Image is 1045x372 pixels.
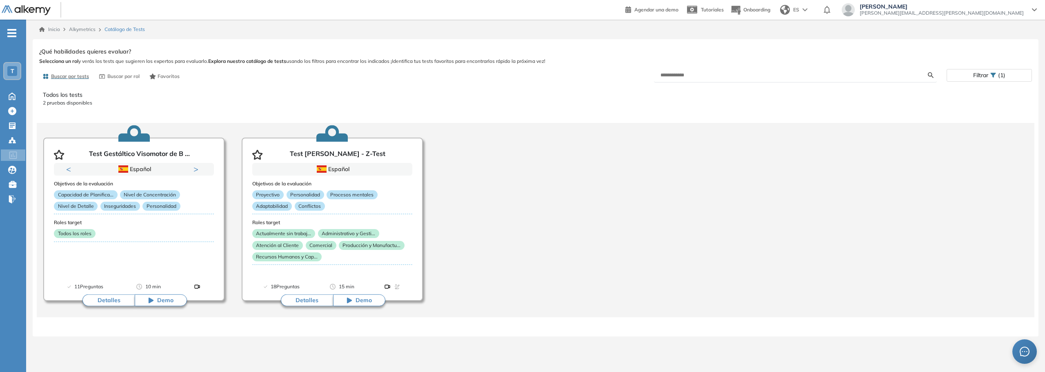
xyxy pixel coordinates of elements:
p: Comercial [305,241,336,249]
p: Nivel de Concentración [120,190,180,199]
p: Producción y Manufactu... [339,241,405,249]
span: y verás los tests que sugieren los expertos para evaluarlo. usando los filtros para encontrar los... [39,58,1032,65]
button: Next [193,165,202,173]
button: Favoritos [146,69,183,83]
img: Format test logo [394,283,400,290]
span: (1) [998,69,1005,81]
img: arrow [803,8,807,11]
p: Atención al Cliente [252,241,303,249]
span: ¿Qué habilidades quieres evaluar? [39,47,131,56]
span: Alkymetrics [69,26,96,32]
p: Todos los roles [54,229,95,238]
p: Conflictos [294,202,325,211]
img: ESP [317,165,327,173]
span: Agendar una demo [634,7,678,13]
span: [PERSON_NAME] [860,3,1024,10]
span: Demo [157,296,173,305]
a: Inicio [39,26,60,33]
h3: Objetivos de la evaluación [252,181,412,187]
p: Recursos Humanos y Cap... [252,252,322,261]
button: Detalles [82,294,135,307]
p: Procesos mentales [327,190,378,199]
img: world [780,5,790,15]
h3: Roles target [252,220,412,226]
button: Demo [333,294,385,307]
span: 11 Preguntas [74,283,103,291]
img: ESP [118,165,128,173]
span: [PERSON_NAME][EMAIL_ADDRESS][PERSON_NAME][DOMAIN_NAME] [860,10,1024,16]
a: Agendar una demo [625,4,678,14]
button: Detalles [281,294,333,307]
b: Explora nuestro catálogo de tests [208,58,286,64]
img: Format test logo [194,283,200,290]
p: Administrativo y Gesti... [318,229,379,238]
p: Test Gestáltico Visomotor de B ... [89,150,190,160]
span: Demo [356,296,372,305]
p: Proyectivo [252,190,284,199]
span: Filtrar [973,69,988,81]
div: Español [281,165,383,174]
span: 18 Preguntas [271,283,300,291]
p: Nivel de Detalle [54,202,98,211]
button: 1 [124,176,134,177]
button: Buscar por tests [39,69,92,83]
p: Adaptabilidad [252,202,292,211]
b: Selecciona un rol [39,58,78,64]
img: Format test logo [384,283,391,290]
p: Personalidad [286,190,324,199]
h3: Roles target [54,220,214,226]
button: Onboarding [730,1,770,19]
button: 2 [137,176,144,177]
p: 2 pruebas disponibles [43,99,1028,107]
h3: Objetivos de la evaluación [54,181,214,187]
span: ES [793,6,799,13]
p: Actualmente sin trabaj... [252,229,315,238]
span: Tutoriales [701,7,724,13]
span: Onboarding [743,7,770,13]
span: 15 min [339,283,354,291]
p: Personalidad [142,202,180,211]
p: Test [PERSON_NAME] - Z-Test [290,150,385,160]
span: 10 min [145,283,161,291]
i: - [7,32,16,34]
span: T [11,68,14,74]
p: Inseguridades [100,202,140,211]
button: Buscar por rol [96,69,143,83]
p: Capacidad de Planifica... [54,190,117,199]
p: Todos los tests [43,91,1028,99]
span: Favoritos [158,73,180,80]
span: Catálogo de Tests [104,26,145,33]
span: message [1020,347,1029,356]
img: Logo [2,5,51,16]
div: Español [83,165,185,174]
span: Buscar por rol [107,73,140,80]
span: Buscar por tests [51,73,89,80]
button: Demo [135,294,187,307]
button: Previous [66,165,74,173]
